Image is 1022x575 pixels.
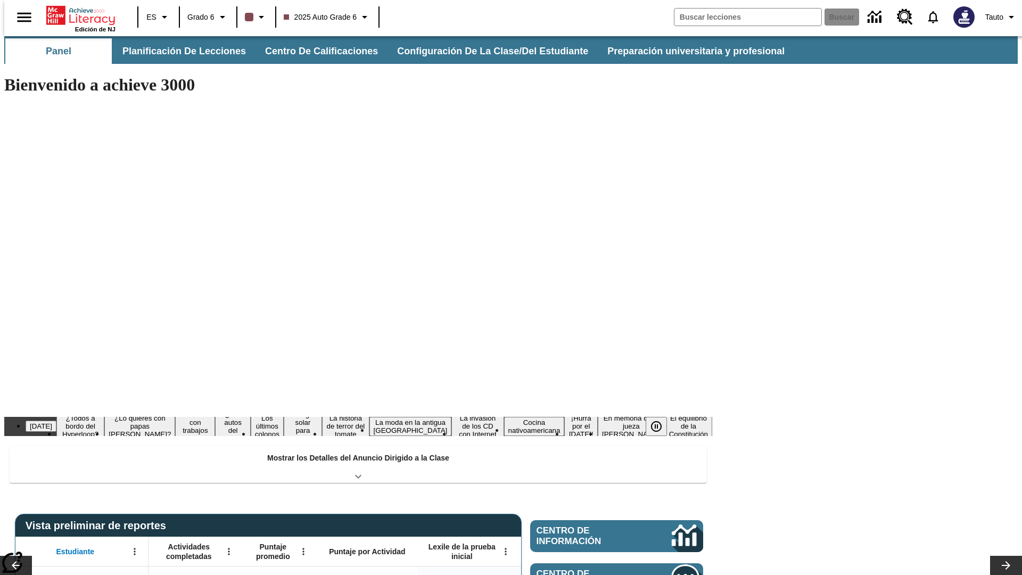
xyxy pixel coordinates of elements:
button: Diapositiva 6 Los últimos colonos [251,413,284,440]
button: Lenguaje: ES, Selecciona un idioma [142,7,176,27]
div: Mostrar los Detalles del Anuncio Dirigido a la Clase [10,446,707,483]
button: Abrir menú [498,544,514,560]
button: Diapositiva 2 ¿Todos a bordo del Hyperloop? [56,413,104,440]
span: Puntaje promedio [248,542,299,561]
button: Diapositiva 10 La invasión de los CD con Internet [451,413,504,440]
span: Lexile de la prueba inicial [423,542,501,561]
div: Subbarra de navegación [4,36,1018,64]
button: Abrir menú [221,544,237,560]
button: Diapositiva 9 La moda en la antigua Roma [369,417,452,436]
p: Mostrar los Detalles del Anuncio Dirigido a la Clase [267,453,449,464]
span: Edición de NJ [75,26,116,32]
a: Centro de información [530,520,703,552]
span: 2025 Auto Grade 6 [284,12,357,23]
button: Grado: Grado 6, Elige un grado [183,7,233,27]
button: Panel [5,38,112,64]
span: Tauto [985,12,1003,23]
button: El color de la clase es café oscuro. Cambiar el color de la clase. [241,7,272,27]
button: Diapositiva 14 El equilibrio de la Constitución [665,413,712,440]
button: Diapositiva 5 ¿Los autos del futuro? [215,409,250,444]
span: Centro de información [537,525,636,547]
button: Carrusel de lecciones, seguir [990,556,1022,575]
button: Diapositiva 4 Niños con trabajos sucios [175,409,215,444]
button: Planificación de lecciones [114,38,254,64]
div: Pausar [646,417,678,436]
button: Diapositiva 1 Día del Trabajo [26,421,56,432]
button: Diapositiva 8 La historia de terror del tomate [322,413,369,440]
div: Portada [46,4,116,32]
button: Centro de calificaciones [257,38,386,64]
button: Escoja un nuevo avatar [947,3,981,31]
div: Subbarra de navegación [4,38,794,64]
span: Vista preliminar de reportes [26,520,171,532]
button: Abrir menú [295,544,311,560]
a: Notificaciones [919,3,947,31]
input: Buscar campo [674,9,821,26]
a: Centro de recursos, Se abrirá en una pestaña nueva. [891,3,919,31]
button: Pausar [646,417,667,436]
span: Grado 6 [187,12,215,23]
span: Estudiante [56,547,95,556]
button: Diapositiva 7 Energía solar para todos [284,409,322,444]
button: Diapositiva 3 ¿Lo quieres con papas fritas? [104,413,175,440]
button: Abrir el menú lateral [9,2,40,33]
span: Puntaje por Actividad [329,547,405,556]
img: Avatar [953,6,975,28]
button: Configuración de la clase/del estudiante [389,38,597,64]
button: Preparación universitaria y profesional [599,38,793,64]
a: Portada [46,5,116,26]
button: Abrir menú [127,544,143,560]
button: Perfil/Configuración [981,7,1022,27]
span: Actividades completadas [154,542,224,561]
button: Diapositiva 11 Cocina nativoamericana [504,417,565,436]
span: ES [146,12,156,23]
a: Centro de información [861,3,891,32]
button: Clase: 2025 Auto Grade 6, Selecciona una clase [279,7,376,27]
button: Diapositiva 13 En memoria de la jueza O'Connor [598,413,665,440]
h1: Bienvenido a achieve 3000 [4,75,712,95]
button: Diapositiva 12 ¡Hurra por el Día de la Constitución! [564,413,598,440]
